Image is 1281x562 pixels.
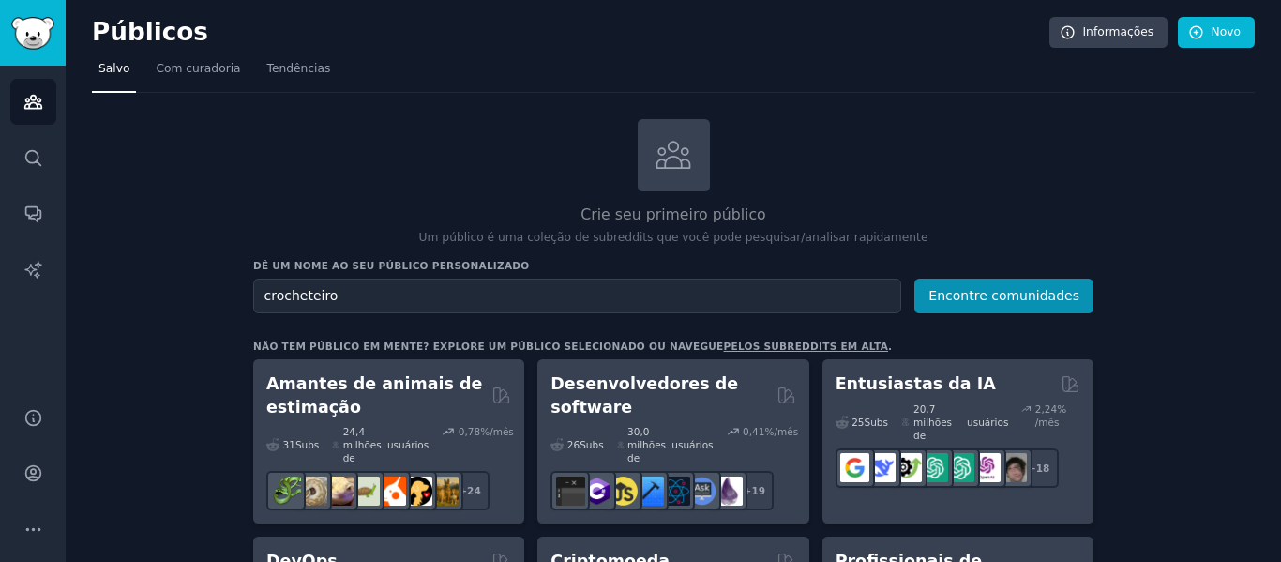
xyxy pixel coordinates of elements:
font: 19 [751,485,765,496]
font: Tendências [267,62,331,75]
font: 25 [851,417,864,428]
img: herpetologia [272,477,301,506]
img: bola python [298,477,327,506]
font: 18 [1036,463,1050,474]
a: Tendências [261,54,338,93]
font: . [888,341,892,352]
font: 2,24 [1035,403,1057,415]
img: Pergunte à Ciência da Computação [687,477,716,506]
img: GoogleGeminiAI [840,453,869,482]
font: Não tem público em mente? Explore um público selecionado ou navegue [253,341,724,352]
font: Com curadoria [156,62,240,75]
img: Inteligência Artificial [998,453,1027,482]
input: Escolha um nome curto, como "Profissionais de Marketing Digital" ou "Cineastas" [253,279,901,313]
font: Informações [1083,25,1154,38]
font: Dê um nome ao seu público personalizado [253,260,529,271]
a: Informações [1049,17,1168,49]
font: usuários [967,417,1008,428]
font: + [744,485,752,496]
font: %/mês [480,426,514,437]
font: 24 [467,485,481,496]
img: Design do prompt do chatgpt [919,453,948,482]
font: usuários [387,439,429,450]
a: Novo [1178,17,1255,49]
img: prompts_do_chatgpt_ [945,453,974,482]
font: 0,41 [743,426,764,437]
img: raça de cachorro [430,477,459,506]
font: Desenvolvedores de software [550,374,738,417]
font: Subs [295,439,319,450]
font: Novo [1212,25,1241,38]
font: Encontre comunidades [928,288,1079,303]
font: Salvo [98,62,129,75]
img: calopsita [377,477,406,506]
a: Salvo [92,54,136,93]
font: 0,78 [459,426,480,437]
img: PetAdvice [403,477,432,506]
img: Programação iOS [635,477,664,506]
font: usuários [671,439,713,450]
font: Amantes de animais de estimação [266,374,483,417]
font: 30,0 milhões de [627,426,666,463]
button: Encontre comunidades [914,279,1093,313]
font: Subs [580,439,603,450]
img: Catálogo de ferramentas de IA [893,453,922,482]
img: software [556,477,585,506]
font: 26 [567,439,580,450]
img: elixir [714,477,743,506]
img: Busca Profunda [867,453,896,482]
font: % /mês [1035,403,1066,428]
img: Logotipo do GummySearch [11,17,54,50]
img: c sustenido [582,477,611,506]
img: reativo nativo [661,477,690,506]
font: Crie seu primeiro público [580,205,765,223]
font: Um público é uma coleção de subreddits que você pode pesquisar/analisar rapidamente [419,231,928,244]
font: Subs [865,417,888,428]
a: Com curadoria [149,54,247,93]
img: lagartixas-leopardo [324,477,354,506]
img: aprenda javascript [609,477,638,506]
img: tartaruga [351,477,380,506]
font: %/mês [764,426,798,437]
a: pelos subreddits em alta [724,341,889,352]
font: 20,7 milhões de [913,403,952,441]
font: 31 [283,439,295,450]
font: Entusiastas da IA [836,374,996,393]
font: 24,4 milhões de [343,426,382,463]
img: OpenAIDev [972,453,1001,482]
font: Públicos [92,18,208,46]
